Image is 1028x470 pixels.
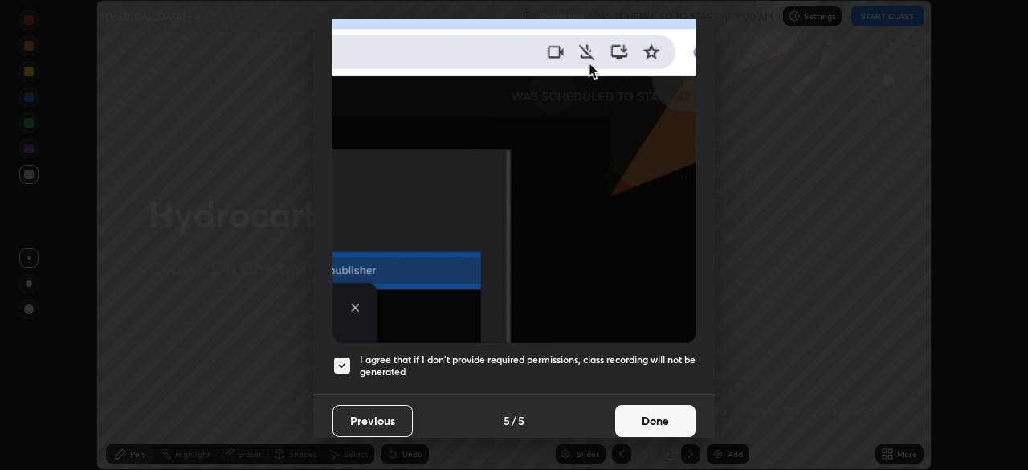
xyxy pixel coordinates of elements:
[615,405,696,437] button: Done
[518,412,524,429] h4: 5
[332,405,413,437] button: Previous
[360,354,696,378] h5: I agree that if I don't provide required permissions, class recording will not be generated
[504,412,510,429] h4: 5
[512,412,516,429] h4: /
